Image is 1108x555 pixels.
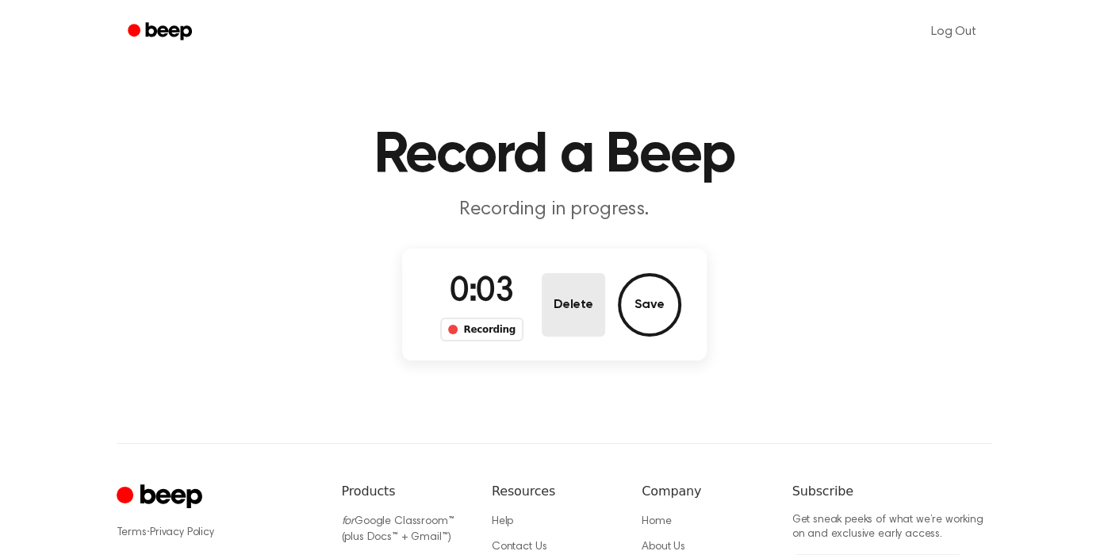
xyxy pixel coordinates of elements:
span: 0:03 [450,276,513,309]
a: About Us [642,542,685,553]
h6: Subscribe [792,482,992,501]
button: Save Audio Record [618,273,681,337]
a: Contact Us [492,542,546,553]
i: for [342,516,355,527]
a: Terms [117,527,147,538]
h6: Products [342,482,466,501]
a: Privacy Policy [150,527,214,538]
h1: Record a Beep [148,127,960,184]
a: Log Out [915,13,992,51]
button: Delete Audio Record [542,273,605,337]
a: Beep [117,17,206,48]
p: Recording in progress. [250,197,859,223]
div: · [117,525,316,541]
a: Home [642,516,671,527]
div: Recording [440,318,523,341]
h6: Company [642,482,766,501]
p: Get sneak peeks of what we’re working on and exclusive early access. [792,514,992,542]
a: Help [492,516,513,527]
a: Cruip [117,482,206,513]
a: forGoogle Classroom™ (plus Docs™ + Gmail™) [342,516,454,543]
h6: Resources [492,482,616,501]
